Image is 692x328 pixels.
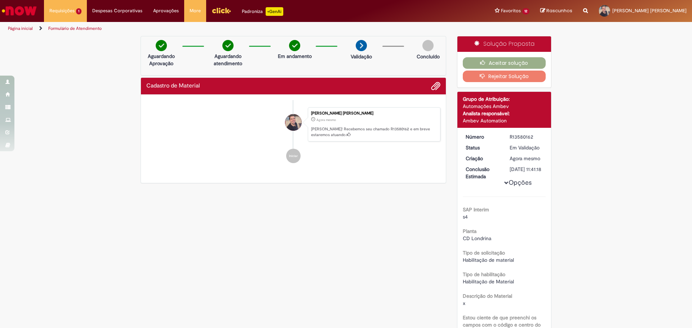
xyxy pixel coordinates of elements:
[431,81,440,91] button: Adicionar anexos
[540,8,572,14] a: Rascunhos
[316,118,336,122] span: Agora mesmo
[289,40,300,51] img: check-circle-green.png
[463,300,465,306] span: x
[463,214,468,220] span: s4
[311,126,436,138] p: [PERSON_NAME]! Recebemos seu chamado R13580162 e em breve estaremos atuando.
[463,250,505,256] b: Tipo de solicitação
[463,257,514,263] span: Habilitação de material
[190,7,201,14] span: More
[278,53,312,60] p: Em andamento
[463,95,546,103] div: Grupo de Atribuição:
[510,155,540,162] span: Agora mesmo
[92,7,142,14] span: Despesas Corporativas
[422,40,434,51] img: img-circle-grey.png
[146,83,200,89] h2: Cadastro de Material Histórico de tíquete
[457,36,551,52] div: Solução Proposta
[463,235,491,242] span: CD Londrina
[5,22,456,35] ul: Trilhas de página
[460,144,505,151] dt: Status
[463,57,546,69] button: Aceitar solução
[153,7,179,14] span: Aprovações
[285,114,302,131] div: Andre Contessotto Henrique
[242,7,283,16] div: Padroniza
[510,166,543,173] div: [DATE] 11:41:18
[463,103,546,110] div: Automações Ambev
[510,144,543,151] div: Em Validação
[356,40,367,51] img: arrow-next.png
[463,271,505,278] b: Tipo de habilitação
[210,53,245,67] p: Aguardando atendimento
[8,26,33,31] a: Página inicial
[510,155,540,162] time: 30/09/2025 09:41:06
[48,26,102,31] a: Formulário de Atendimento
[1,4,38,18] img: ServiceNow
[417,53,440,60] p: Concluído
[49,7,75,14] span: Requisições
[463,293,512,299] b: Descrição do Material
[463,278,514,285] span: Habilitação de Material
[156,40,167,51] img: check-circle-green.png
[463,110,546,117] div: Analista responsável:
[463,71,546,82] button: Rejeitar Solução
[266,7,283,16] p: +GenAi
[501,7,521,14] span: Favoritos
[311,111,436,116] div: [PERSON_NAME] [PERSON_NAME]
[351,53,372,60] p: Validação
[212,5,231,16] img: click_logo_yellow_360x200.png
[146,100,440,171] ul: Histórico de tíquete
[546,7,572,14] span: Rascunhos
[460,155,505,162] dt: Criação
[144,53,179,67] p: Aguardando Aprovação
[463,228,476,234] b: Planta
[463,206,489,213] b: SAP Interim
[460,166,505,180] dt: Conclusão Estimada
[463,117,546,124] div: Ambev Automation
[612,8,687,14] span: [PERSON_NAME] [PERSON_NAME]
[510,155,543,162] div: 30/09/2025 09:41:06
[522,8,529,14] span: 12
[222,40,234,51] img: check-circle-green.png
[76,8,81,14] span: 1
[460,133,505,140] dt: Número
[146,107,440,142] li: Andre Contessotto Henrique
[510,133,543,140] div: R13580162
[316,118,336,122] time: 30/09/2025 09:41:06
